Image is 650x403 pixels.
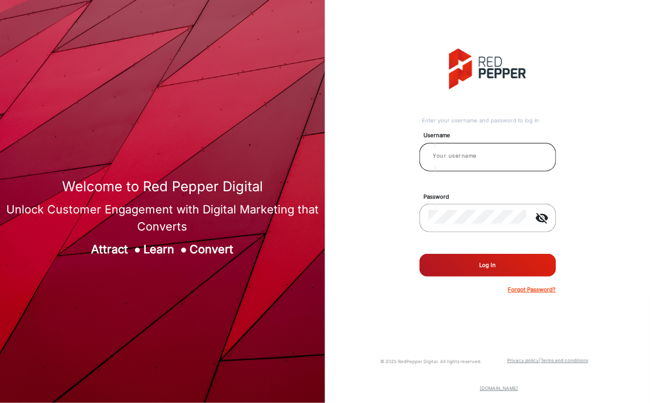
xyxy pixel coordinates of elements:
a: | [540,357,541,363]
input: Your username [429,149,547,163]
span: ● [180,242,187,256]
a: [DOMAIN_NAME] [480,385,518,391]
button: Log In [419,254,556,277]
mat-icon: visibility_off [529,211,556,225]
p: Forgot Password? [508,286,556,294]
span: ● [134,242,141,256]
img: vmg-logo [449,48,526,89]
a: Privacy policy [508,357,540,363]
mat-label: Password [415,193,569,201]
mat-label: Username [415,131,569,139]
small: © 2025 RedPepper Digital. All rights reserved. [381,359,482,364]
a: Terms and conditions [541,357,589,363]
div: Enter your username and password to log in [422,117,556,125]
